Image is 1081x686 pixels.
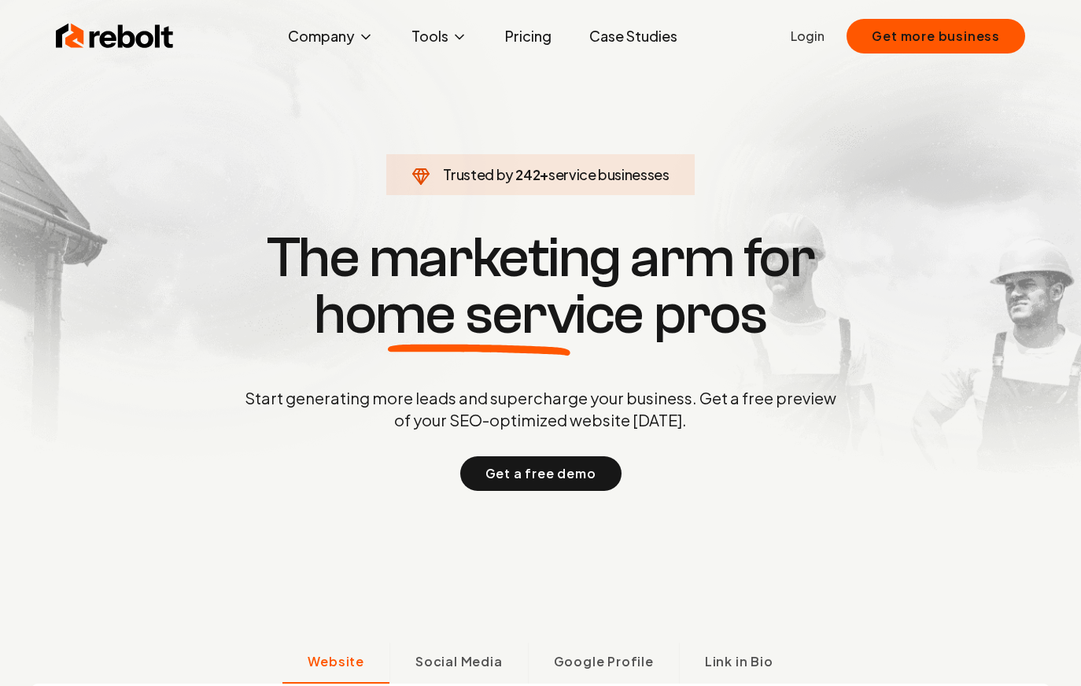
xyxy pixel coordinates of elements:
span: + [540,165,548,183]
button: Company [275,20,386,52]
h1: The marketing arm for pros [163,230,918,343]
span: Link in Bio [705,652,773,671]
button: Get a free demo [460,456,622,491]
a: Case Studies [577,20,690,52]
a: Pricing [493,20,564,52]
a: Login [791,27,825,46]
span: home service [314,286,644,343]
span: Website [308,652,364,671]
span: service businesses [548,165,670,183]
button: Social Media [389,643,528,684]
button: Link in Bio [679,643,799,684]
p: Start generating more leads and supercharge your business. Get a free preview of your SEO-optimiz... [242,387,839,431]
span: Trusted by [443,165,513,183]
span: Social Media [415,652,503,671]
button: Website [282,643,389,684]
button: Get more business [847,19,1025,53]
span: 242 [515,164,540,186]
span: Google Profile [554,652,654,671]
button: Google Profile [528,643,679,684]
button: Tools [399,20,480,52]
img: Rebolt Logo [56,20,174,52]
